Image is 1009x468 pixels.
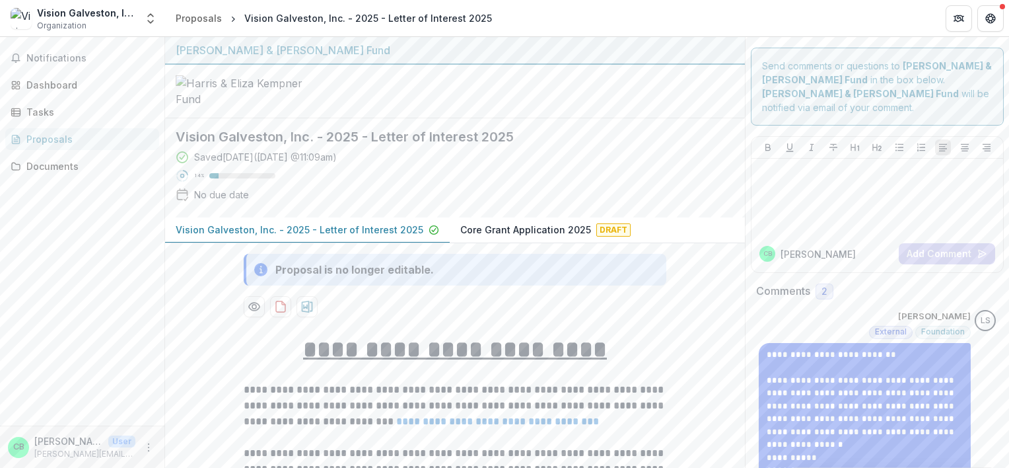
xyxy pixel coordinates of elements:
[34,448,135,460] p: [PERSON_NAME][EMAIL_ADDRESS][DOMAIN_NAME]
[13,443,24,451] div: Christine Bryant
[460,223,591,237] p: Core Grant Application 2025
[194,150,337,164] div: Saved [DATE] ( [DATE] @ 11:09am )
[760,139,776,155] button: Bold
[141,5,160,32] button: Open entity switcher
[170,9,227,28] a: Proposals
[781,247,856,261] p: [PERSON_NAME]
[275,262,434,278] div: Proposal is no longer editable.
[270,296,291,317] button: download-proposal
[176,129,713,145] h2: Vision Galveston, Inc. - 2025 - Letter of Interest 2025
[141,440,157,455] button: More
[5,74,159,96] a: Dashboard
[869,139,885,155] button: Heading 2
[756,285,810,297] h2: Comments
[26,53,154,64] span: Notifications
[11,8,32,29] img: Vision Galveston, Inc.
[935,139,951,155] button: Align Left
[244,296,265,317] button: Preview f1fe5e06-3248-4d68-a235-aac78de55463-0.pdf
[194,188,249,202] div: No due date
[108,436,135,448] p: User
[26,132,149,146] div: Proposals
[34,434,103,448] p: [PERSON_NAME]
[762,88,959,99] strong: [PERSON_NAME] & [PERSON_NAME] Fund
[194,171,204,180] p: 14 %
[244,11,492,25] div: Vision Galveston, Inc. - 2025 - Letter of Interest 2025
[176,223,423,237] p: Vision Galveston, Inc. - 2025 - Letter of Interest 2025
[26,105,149,119] div: Tasks
[5,155,159,177] a: Documents
[26,159,149,173] div: Documents
[26,78,149,92] div: Dashboard
[957,139,973,155] button: Align Center
[176,11,222,25] div: Proposals
[296,296,318,317] button: download-proposal
[891,139,907,155] button: Bullet List
[981,317,991,325] div: Lauren Scott
[5,101,159,123] a: Tasks
[875,327,907,336] span: External
[977,5,1004,32] button: Get Help
[37,6,136,20] div: Vision Galveston, Inc.
[5,128,159,150] a: Proposals
[37,20,87,32] span: Organization
[596,223,631,237] span: Draft
[176,42,734,58] div: [PERSON_NAME] & [PERSON_NAME] Fund
[979,139,994,155] button: Align Right
[847,139,863,155] button: Heading 1
[176,75,308,107] img: Harris & Eliza Kempner Fund
[899,243,995,264] button: Add Comment
[946,5,972,32] button: Partners
[921,327,965,336] span: Foundation
[782,139,798,155] button: Underline
[804,139,819,155] button: Italicize
[763,251,772,257] div: Christine Bryant
[913,139,929,155] button: Ordered List
[751,48,1004,126] div: Send comments or questions to in the box below. will be notified via email of your comment.
[825,139,841,155] button: Strike
[821,286,827,297] span: 2
[898,310,971,323] p: [PERSON_NAME]
[5,48,159,69] button: Notifications
[170,9,497,28] nav: breadcrumb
